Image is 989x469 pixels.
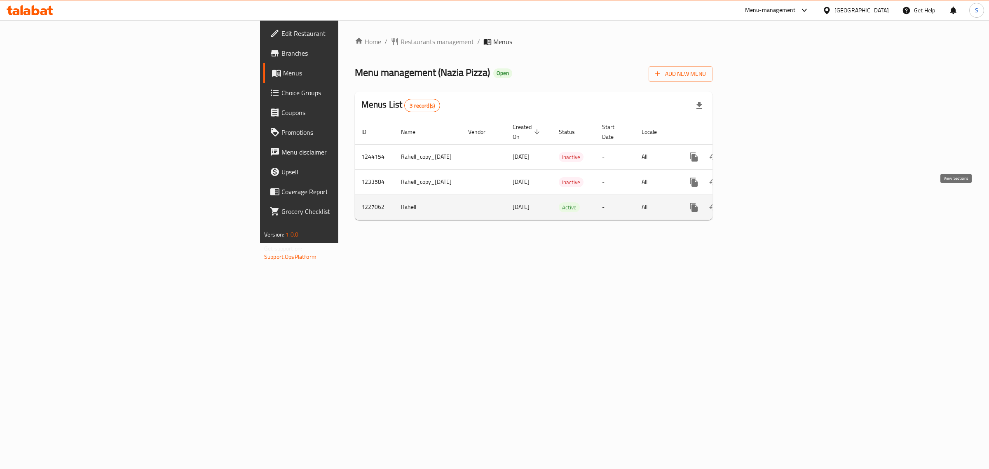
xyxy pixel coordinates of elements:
[281,127,419,137] span: Promotions
[513,202,530,212] span: [DATE]
[689,96,709,115] div: Export file
[595,169,635,195] td: -
[281,88,419,98] span: Choice Groups
[286,229,298,240] span: 1.0.0
[264,229,284,240] span: Version:
[635,144,677,169] td: All
[559,178,584,187] span: Inactive
[642,127,668,137] span: Locale
[263,43,425,63] a: Branches
[263,202,425,221] a: Grocery Checklist
[394,169,462,195] td: Rahell_copy_[DATE]
[684,147,704,167] button: more
[684,197,704,217] button: more
[405,102,440,110] span: 3 record(s)
[361,98,440,112] h2: Menus List
[281,28,419,38] span: Edit Restaurant
[263,162,425,182] a: Upsell
[602,122,625,142] span: Start Date
[704,172,724,192] button: Change Status
[263,122,425,142] a: Promotions
[283,68,419,78] span: Menus
[281,48,419,58] span: Branches
[649,66,712,82] button: Add New Menu
[559,127,586,137] span: Status
[355,120,770,220] table: enhanced table
[281,147,419,157] span: Menu disclaimer
[263,182,425,202] a: Coverage Report
[684,172,704,192] button: more
[704,197,724,217] button: Change Status
[655,69,706,79] span: Add New Menu
[281,187,419,197] span: Coverage Report
[559,203,580,212] span: Active
[404,99,440,112] div: Total records count
[281,167,419,177] span: Upsell
[401,127,426,137] span: Name
[263,23,425,43] a: Edit Restaurant
[704,147,724,167] button: Change Status
[513,151,530,162] span: [DATE]
[559,202,580,212] div: Active
[677,120,770,145] th: Actions
[263,83,425,103] a: Choice Groups
[391,37,474,47] a: Restaurants management
[513,122,542,142] span: Created On
[394,195,462,220] td: Rahell
[595,195,635,220] td: -
[635,195,677,220] td: All
[477,37,480,47] li: /
[745,5,796,15] div: Menu-management
[559,177,584,187] div: Inactive
[264,243,302,254] span: Get support on:
[281,206,419,216] span: Grocery Checklist
[355,63,490,82] span: Menu management ( Nazia Pizza )
[975,6,978,15] span: S
[635,169,677,195] td: All
[493,68,512,78] div: Open
[493,70,512,77] span: Open
[281,108,419,117] span: Coupons
[559,152,584,162] span: Inactive
[595,144,635,169] td: -
[264,251,316,262] a: Support.OpsPlatform
[513,176,530,187] span: [DATE]
[361,127,377,137] span: ID
[263,103,425,122] a: Coupons
[263,142,425,162] a: Menu disclaimer
[394,144,462,169] td: Rahell_copy_[DATE]
[263,63,425,83] a: Menus
[834,6,889,15] div: [GEOGRAPHIC_DATA]
[468,127,496,137] span: Vendor
[493,37,512,47] span: Menus
[355,37,712,47] nav: breadcrumb
[401,37,474,47] span: Restaurants management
